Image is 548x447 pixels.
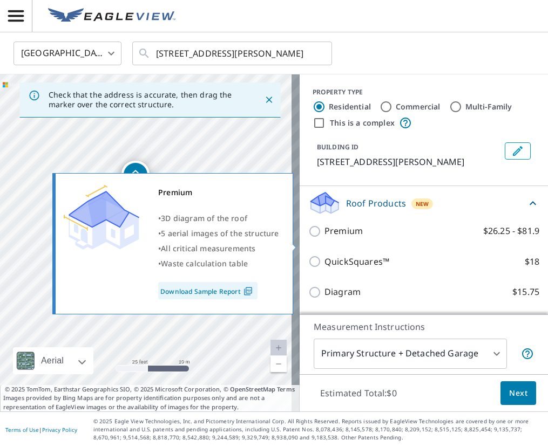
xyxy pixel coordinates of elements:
[465,101,512,112] label: Multi-Family
[42,426,77,434] a: Privacy Policy
[158,211,279,226] div: •
[500,381,536,405] button: Next
[329,101,371,112] label: Residential
[161,258,248,269] span: Waste calculation table
[13,347,93,374] div: Aerial
[161,243,255,253] span: All critical measurements
[330,118,395,128] label: This is a complex
[161,228,279,238] span: 5 aerial images of the structure
[13,38,121,68] div: [GEOGRAPHIC_DATA]
[346,197,406,210] p: Roof Products
[509,387,527,400] span: Next
[313,87,535,97] div: PROPERTY TYPE
[512,285,539,299] p: $15.75
[49,90,245,109] p: Check that the address is accurate, then drag the marker over the correct structure.
[483,224,539,238] p: $26.25 - $81.9
[324,224,363,238] p: Premium
[317,155,500,168] p: [STREET_ADDRESS][PERSON_NAME]
[42,2,182,31] a: EV Logo
[158,185,279,200] div: Premium
[505,142,531,160] button: Edit building 1
[5,427,77,433] p: |
[262,93,276,107] button: Close
[38,347,67,374] div: Aerial
[93,417,543,442] p: © 2025 Eagle View Technologies, Inc. and Pictometry International Corp. All Rights Reserved. Repo...
[277,385,295,393] a: Terms
[158,241,279,256] div: •
[161,213,247,223] span: 3D diagram of the roof
[5,426,39,434] a: Terms of Use
[158,256,279,271] div: •
[270,356,287,372] a: Current Level 20, Zoom Out
[270,340,287,356] a: Current Level 20, Zoom In Disabled
[48,8,175,24] img: EV Logo
[121,161,150,194] div: Dropped pin, building 1, Residential property, 3733 Mexicali St New Port Richey, FL 34655
[324,255,389,269] p: QuickSquares™
[156,38,310,68] input: Search by address or latitude-longitude
[396,101,441,112] label: Commercial
[314,339,507,369] div: Primary Structure + Detached Garage
[158,282,258,299] a: Download Sample Report
[314,320,534,333] p: Measurement Instructions
[241,286,255,296] img: Pdf Icon
[158,226,279,241] div: •
[525,255,539,269] p: $18
[5,385,295,394] span: © 2025 TomTom, Earthstar Geographics SIO, © 2025 Microsoft Corporation, ©
[324,285,361,299] p: Diagram
[64,185,139,250] img: Premium
[416,200,429,208] span: New
[317,142,358,152] p: BUILDING ID
[308,190,539,216] div: Roof ProductsNew
[230,385,275,393] a: OpenStreetMap
[312,381,405,405] p: Estimated Total: $0
[521,347,534,360] span: Your report will include the primary structure and a detached garage if one exists.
